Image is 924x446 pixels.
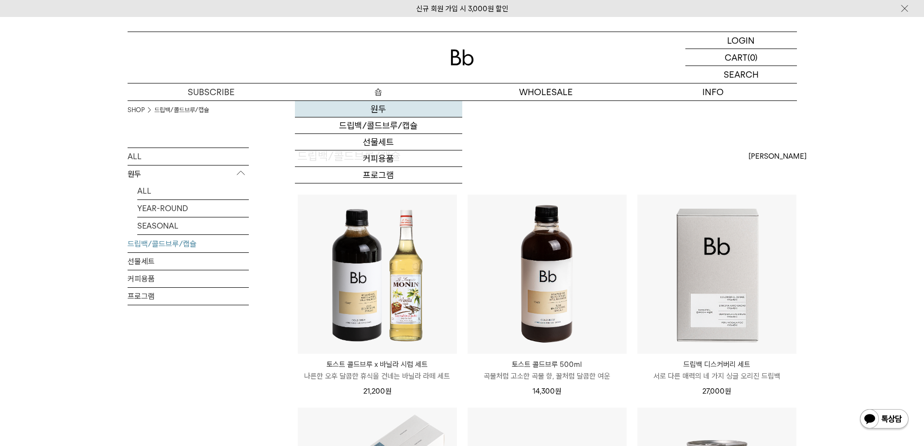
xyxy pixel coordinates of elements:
img: 드립백 디스커버리 세트 [637,195,796,354]
img: 카카오톡 채널 1:1 채팅 버튼 [859,408,909,431]
a: 커피용품 [295,150,462,167]
p: SEARCH [724,66,759,83]
a: 프로그램 [128,288,249,305]
a: 드립백/콜드브루/캡슐 [128,235,249,252]
a: SEASONAL [137,217,249,234]
a: 드립백/콜드브루/캡슐 [154,105,209,115]
a: YEAR-ROUND [137,200,249,217]
a: SHOP [128,105,145,115]
p: (0) [747,49,758,66]
p: 드립백 디스커버리 세트 [637,359,796,370]
a: ALL [128,148,249,165]
p: WHOLESALE [462,83,630,100]
a: 신규 회원 가입 시 3,000원 할인 [416,4,508,13]
a: 토스트 콜드브루 x 바닐라 시럽 세트 나른한 오후 달콤한 휴식을 건네는 바닐라 라떼 세트 [298,359,457,382]
a: SUBSCRIBE [128,83,295,100]
a: 드립백 디스커버리 세트 서로 다른 매력의 네 가지 싱글 오리진 드립백 [637,359,796,382]
a: 원두 [295,101,462,117]
a: LOGIN [685,32,797,49]
a: 커피용품 [128,270,249,287]
a: ALL [137,182,249,199]
a: 선물세트 [295,134,462,150]
a: CART (0) [685,49,797,66]
a: 선물세트 [128,253,249,270]
a: 토스트 콜드브루 500ml 곡물처럼 고소한 곡물 향, 꿀처럼 달콤한 여운 [468,359,627,382]
p: 토스트 콜드브루 500ml [468,359,627,370]
p: CART [725,49,747,66]
a: 숍 [295,83,462,100]
p: 곡물처럼 고소한 곡물 향, 꿀처럼 달콤한 여운 [468,370,627,382]
span: 27,000 [702,387,731,396]
span: [PERSON_NAME] [748,150,807,162]
p: INFO [630,83,797,100]
p: 서로 다른 매력의 네 가지 싱글 오리진 드립백 [637,370,796,382]
a: 드립백/콜드브루/캡슐 [295,117,462,134]
a: 프로그램 [295,167,462,183]
img: 로고 [451,50,474,66]
p: LOGIN [727,32,755,49]
img: 토스트 콜드브루 x 바닐라 시럽 세트 [298,195,457,354]
p: 원두 [128,165,249,183]
p: 나른한 오후 달콤한 휴식을 건네는 바닐라 라떼 세트 [298,370,457,382]
span: 원 [725,387,731,396]
span: 21,200 [363,387,391,396]
span: 원 [555,387,561,396]
span: 14,300 [533,387,561,396]
span: 원 [385,387,391,396]
p: 토스트 콜드브루 x 바닐라 시럽 세트 [298,359,457,370]
img: 토스트 콜드브루 500ml [468,195,627,354]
